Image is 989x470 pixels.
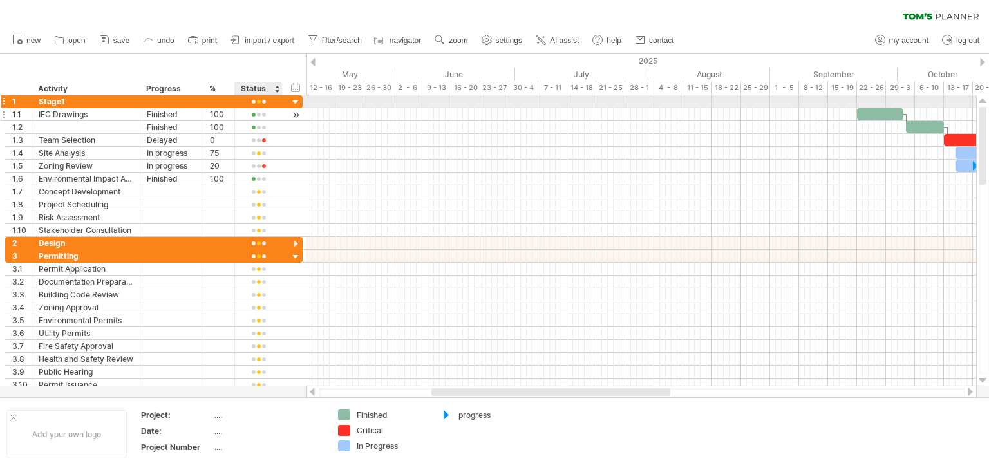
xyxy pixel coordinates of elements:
div: 22 - 26 [857,81,886,95]
span: print [202,36,217,45]
span: undo [157,36,174,45]
div: 1.6 [12,173,32,185]
div: 1.10 [12,224,32,236]
div: 100 [210,173,228,185]
div: 3.7 [12,340,32,352]
span: filter/search [322,36,362,45]
div: 19 - 23 [335,81,364,95]
div: Activity [38,82,133,95]
div: In Progress [357,440,427,451]
div: Health and Safety Review [39,353,133,365]
a: filter/search [305,32,366,49]
div: .... [214,426,323,437]
div: 25 - 29 [741,81,770,95]
a: settings [478,32,526,49]
div: 29 - 3 [886,81,915,95]
div: 8 - 12 [799,81,828,95]
div: 1.2 [12,121,32,133]
div: Stage1 [39,95,133,108]
div: 1.9 [12,211,32,223]
span: import / export [245,36,294,45]
a: open [51,32,89,49]
div: Design [39,237,133,249]
div: 21 - 25 [596,81,625,95]
span: navigator [390,36,421,45]
div: Building Code Review [39,288,133,301]
div: 3.3 [12,288,32,301]
div: 100 [210,108,228,120]
div: September 2025 [770,68,898,81]
div: 1.3 [12,134,32,146]
div: Documentation Preparation [39,276,133,288]
div: Add your own logo [6,410,127,458]
div: % [209,82,227,95]
div: 3.10 [12,379,32,391]
div: Finished [147,121,196,133]
div: July 2025 [515,68,648,81]
span: log out [956,36,979,45]
div: 3.1 [12,263,32,275]
span: zoom [449,36,467,45]
div: Zoning Review [39,160,133,172]
div: 1.8 [12,198,32,211]
a: help [589,32,625,49]
div: 3.9 [12,366,32,378]
div: 3 [12,250,32,262]
div: Status [241,82,275,95]
div: .... [214,442,323,453]
a: save [96,32,133,49]
div: Finished [147,173,196,185]
div: Permit Application [39,263,133,275]
div: 1.4 [12,147,32,159]
div: 11 - 15 [683,81,712,95]
a: navigator [372,32,425,49]
div: 28 - 1 [625,81,654,95]
div: Critical [357,425,427,436]
div: 30 - 4 [509,81,538,95]
div: .... [214,409,323,420]
span: my account [889,36,928,45]
div: 16 - 20 [451,81,480,95]
div: June 2025 [393,68,515,81]
div: Concept Development [39,185,133,198]
span: contact [649,36,674,45]
div: 15 - 19 [828,81,857,95]
a: zoom [431,32,471,49]
div: Project: [141,409,212,420]
div: 1.1 [12,108,32,120]
span: open [68,36,86,45]
div: 2 [12,237,32,249]
div: Site Analysis [39,147,133,159]
div: In progress [147,160,196,172]
div: progress [458,409,529,420]
div: 3.2 [12,276,32,288]
div: Permit Issuance [39,379,133,391]
div: 23 - 27 [480,81,509,95]
div: 1 - 5 [770,81,799,95]
div: Stakeholder Consultation [39,224,133,236]
div: 3.4 [12,301,32,314]
div: Zoning Approval [39,301,133,314]
span: save [113,36,129,45]
div: 13 - 17 [944,81,973,95]
a: log out [939,32,983,49]
div: Environmental Impact Assessment [39,173,133,185]
div: 0 [210,134,228,146]
div: August 2025 [648,68,770,81]
a: undo [140,32,178,49]
a: new [9,32,44,49]
a: AI assist [532,32,583,49]
div: Risk Assessment [39,211,133,223]
div: Finished [147,108,196,120]
div: Fire Safety Approval [39,340,133,352]
div: Progress [146,82,196,95]
div: Delayed [147,134,196,146]
span: new [26,36,41,45]
div: Finished [357,409,427,420]
div: Permitting [39,250,133,262]
div: 26 - 30 [364,81,393,95]
div: 4 - 8 [654,81,683,95]
div: 20 [210,160,228,172]
div: Project Scheduling [39,198,133,211]
div: 14 - 18 [567,81,596,95]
